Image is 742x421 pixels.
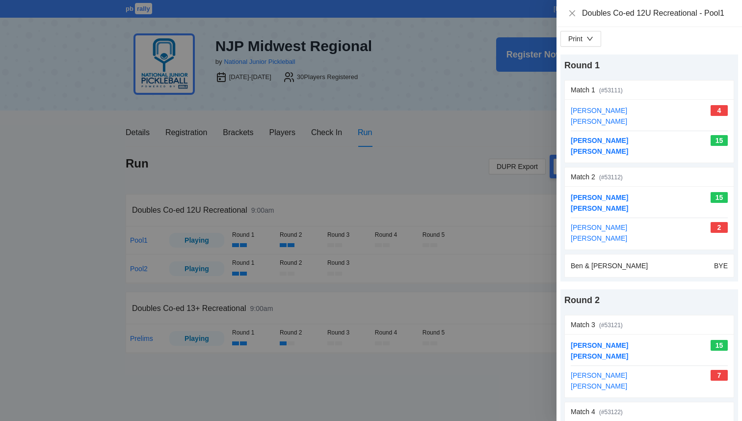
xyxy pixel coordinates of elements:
button: Print [560,31,601,47]
span: Match 2 [571,173,595,181]
span: (# 53122 ) [599,409,623,416]
div: Doubles Co-ed 12U Recreational - Pool1 [582,8,730,19]
span: (# 53112 ) [599,174,623,181]
span: close [568,9,576,17]
a: [PERSON_NAME] [571,352,628,360]
div: 4 [711,105,728,116]
div: BYE [714,260,728,271]
a: [PERSON_NAME] [571,147,628,155]
span: Match 1 [571,86,595,94]
span: (# 53111 ) [599,87,623,94]
div: 7 [711,370,728,381]
a: [PERSON_NAME] [571,204,628,212]
a: [PERSON_NAME] [571,117,627,125]
div: 15 [711,192,728,203]
a: [PERSON_NAME] [571,234,627,242]
a: [PERSON_NAME] [571,107,627,114]
div: Ben & [PERSON_NAME] [571,260,648,271]
a: [PERSON_NAME] [571,137,628,144]
a: [PERSON_NAME] [571,194,628,201]
span: (# 53121 ) [599,322,623,329]
div: Print [568,33,583,44]
a: [PERSON_NAME] [571,224,627,231]
a: [PERSON_NAME] [571,341,628,349]
div: Round 2 [564,293,734,307]
div: 2 [711,222,728,233]
button: Close [568,9,576,18]
div: Round 1 [564,58,734,72]
span: Match 3 [571,321,595,329]
span: down [586,35,593,42]
a: [PERSON_NAME] [571,382,627,390]
span: Match 4 [571,408,595,416]
a: [PERSON_NAME] [571,371,627,379]
div: 15 [711,340,728,351]
div: 15 [711,135,728,146]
